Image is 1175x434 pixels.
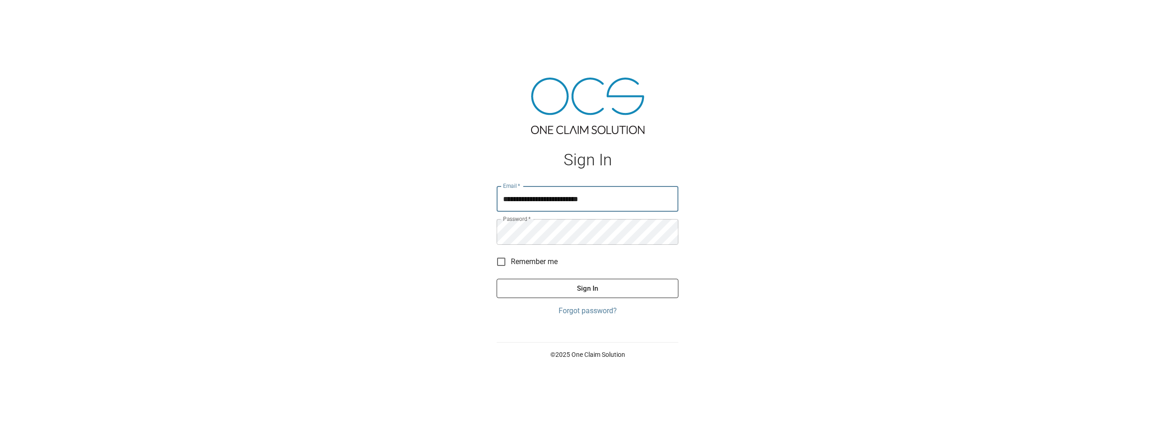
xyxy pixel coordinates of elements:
button: Sign In [497,279,678,298]
a: Forgot password? [497,305,678,316]
img: ocs-logo-tra.png [531,78,644,134]
h1: Sign In [497,151,678,169]
label: Email [503,182,520,190]
label: Password [503,215,531,223]
span: Remember me [511,256,558,267]
p: © 2025 One Claim Solution [497,350,678,359]
img: ocs-logo-white-transparent.png [11,6,48,24]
